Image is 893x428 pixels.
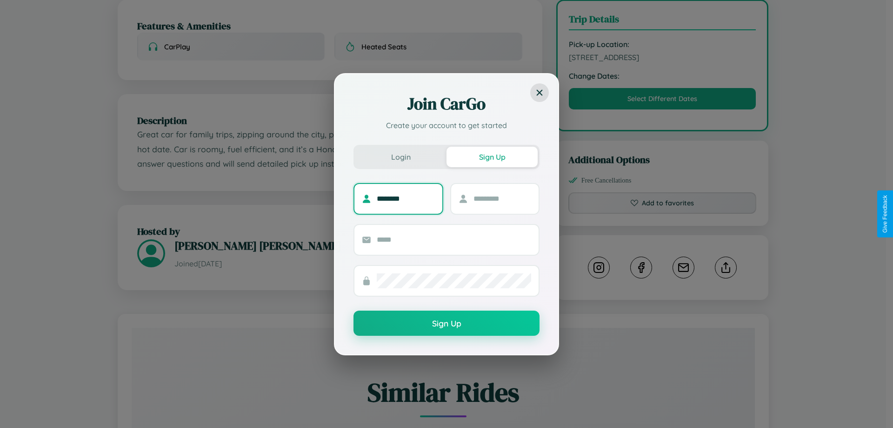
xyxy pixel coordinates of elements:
div: Give Feedback [882,195,888,233]
p: Create your account to get started [353,120,540,131]
h2: Join CarGo [353,93,540,115]
button: Sign Up [446,147,538,167]
button: Login [355,147,446,167]
button: Sign Up [353,311,540,336]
